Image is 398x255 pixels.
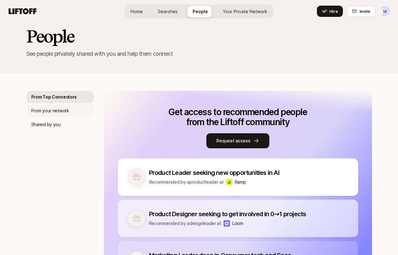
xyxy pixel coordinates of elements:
span: People [193,8,208,15]
p: Shared by you [31,121,61,128]
button: Invite [347,6,375,17]
span: Home [131,8,143,15]
p: Product Leader seeking new opportunities in AI [149,168,279,177]
img: Ramp [226,179,232,185]
span: Hire [329,8,338,14]
p: Ramp [235,178,246,186]
p: Recommended by a product leader at [149,178,224,186]
span: Searches [158,8,178,15]
p: Get access to recommended people from the Liftoff community [161,107,315,127]
button: Request access [206,133,269,148]
a: Searches [153,6,183,17]
p: See people privately shared with you and help them connect [26,49,372,58]
button: M [379,6,390,17]
a: Home [126,6,148,17]
img: Loom [224,220,230,227]
span: Your Private Network [223,8,267,15]
p: Recommended by a design leader at [149,220,221,227]
p: From Top Connectors [31,93,77,101]
span: Invite [359,8,370,14]
p: M [383,8,387,15]
p: Product Designer seeking to get involved in 0→1 projects [149,210,306,218]
a: People [188,6,213,17]
p: From your network [31,107,69,115]
p: Loom [232,220,243,227]
button: Hire [317,6,343,17]
a: Your Private Network [218,6,272,17]
h2: People [26,27,372,46]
